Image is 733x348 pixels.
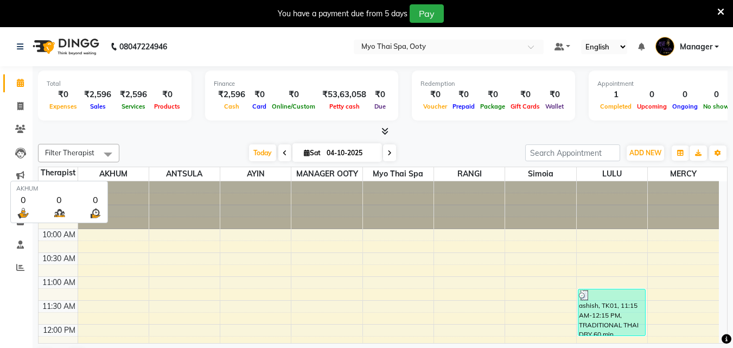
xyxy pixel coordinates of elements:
div: AKHUM [16,184,102,193]
div: 0 [16,193,30,206]
span: Gift Cards [508,103,543,110]
input: 2025-10-04 [323,145,378,161]
span: Services [119,103,148,110]
div: 12:00 PM [41,325,78,336]
button: Pay [410,4,444,23]
span: No show [700,103,732,110]
div: ₹0 [371,88,390,101]
span: ADD NEW [629,149,661,157]
div: Therapist [39,167,78,179]
div: ₹0 [450,88,477,101]
div: ₹0 [250,88,269,101]
span: MERCY [648,167,719,181]
span: Upcoming [634,103,670,110]
div: ₹0 [269,88,318,101]
span: ANTSULA [149,167,220,181]
span: Prepaid [450,103,477,110]
div: Redemption [420,79,566,88]
div: ₹2,596 [214,88,250,101]
span: Card [250,103,269,110]
div: You have a payment due from 5 days [278,8,407,20]
input: Search Appointment [525,144,620,161]
div: ₹2,596 [80,88,116,101]
img: logo [28,31,102,62]
span: Expenses [47,103,80,110]
span: Cash [221,103,242,110]
span: Package [477,103,508,110]
div: ₹0 [420,88,450,101]
span: AYIN [220,167,291,181]
div: ₹53,63,058 [318,88,371,101]
span: Petty cash [327,103,362,110]
div: 11:30 AM [40,301,78,312]
img: serve.png [16,206,30,220]
span: simoia [505,167,576,181]
span: RANGI [434,167,505,181]
span: Myo Thai Spa [363,167,434,181]
span: Due [372,103,388,110]
span: Today [249,144,276,161]
div: ashish, TK01, 11:15 AM-12:15 PM, TRADITIONAL THAI DRY 60 min [578,289,645,336]
span: MANAGER OOTY [291,167,362,181]
div: 11:00 AM [40,277,78,288]
span: Products [151,103,183,110]
div: ₹0 [508,88,543,101]
span: Online/Custom [269,103,318,110]
span: Filter Therapist [45,148,94,157]
button: ADD NEW [627,145,664,161]
div: Appointment [597,79,732,88]
div: ₹0 [477,88,508,101]
span: Wallet [543,103,566,110]
span: Ongoing [670,103,700,110]
div: 0 [700,88,732,101]
img: wait_time.png [88,206,102,220]
span: Sat [301,149,323,157]
span: AKHUM [78,167,149,181]
img: queue.png [53,206,66,220]
div: Total [47,79,183,88]
span: LULU [577,167,647,181]
div: ₹0 [543,88,566,101]
div: 10:30 AM [40,253,78,264]
div: ₹0 [151,88,183,101]
div: 0 [53,193,66,206]
b: 08047224946 [119,31,167,62]
span: Manager [680,41,712,53]
div: 1 [597,88,634,101]
img: Manager [655,37,674,56]
div: ₹2,596 [116,88,151,101]
span: Completed [597,103,634,110]
div: Finance [214,79,390,88]
div: 0 [634,88,670,101]
span: Voucher [420,103,450,110]
div: 0 [670,88,700,101]
div: 10:00 AM [40,229,78,241]
span: Sales [87,103,109,110]
div: ₹0 [47,88,80,101]
div: 0 [88,193,102,206]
